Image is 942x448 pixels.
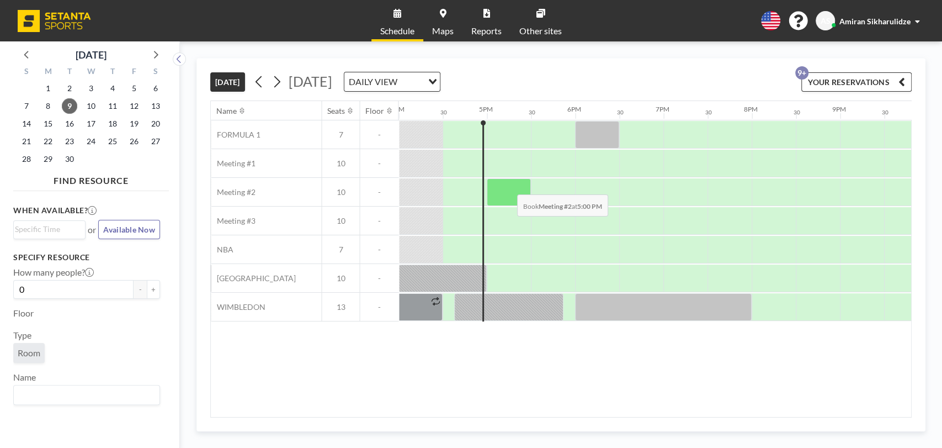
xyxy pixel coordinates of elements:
span: Meeting #2 [211,187,255,197]
span: DAILY VIEW [347,75,400,89]
button: - [134,280,147,299]
span: or [88,224,96,235]
span: 10 [322,216,359,226]
div: W [81,65,102,80]
div: Name [216,106,237,116]
span: 7 [322,245,359,255]
div: 9PM [832,105,845,113]
div: 30 [616,109,623,116]
div: M [38,65,59,80]
input: Search for option [15,388,153,402]
button: YOUR RESERVATIONS9+ [801,72,912,92]
span: 10 [322,159,359,168]
div: F [123,65,145,80]
img: organization-logo [18,10,91,32]
div: 30 [793,109,800,116]
span: [GEOGRAPHIC_DATA] [211,273,295,283]
span: Wednesday, September 3, 2025 [83,81,99,96]
span: Friday, September 5, 2025 [126,81,142,96]
span: Sunday, September 7, 2025 [19,98,34,114]
span: Monday, September 1, 2025 [40,81,56,96]
span: Maps [432,27,454,35]
div: 30 [528,109,535,116]
span: Meeting #3 [211,216,255,226]
span: Saturday, September 6, 2025 [148,81,163,96]
div: 7PM [655,105,669,113]
span: 10 [322,187,359,197]
b: 5:00 PM [577,202,602,210]
div: Floor [365,106,384,116]
button: [DATE] [210,72,245,92]
h4: FIND RESOURCE [13,171,169,186]
span: Wednesday, September 24, 2025 [83,134,99,149]
span: Tuesday, September 16, 2025 [62,116,77,131]
div: 30 [705,109,711,116]
span: Tuesday, September 9, 2025 [62,98,77,114]
label: Name [13,372,36,383]
span: Amiran Sikharulidze [839,17,911,26]
span: - [360,216,398,226]
span: Friday, September 19, 2025 [126,116,142,131]
div: 8PM [743,105,757,113]
span: Reports [471,27,502,35]
label: Type [13,330,31,341]
span: Wednesday, September 17, 2025 [83,116,99,131]
div: Search for option [14,221,85,238]
span: Tuesday, September 2, 2025 [62,81,77,96]
div: [DATE] [76,47,107,62]
div: S [145,65,166,80]
div: Search for option [344,72,440,91]
span: 13 [322,302,359,312]
span: 7 [322,130,359,140]
span: Saturday, September 13, 2025 [148,98,163,114]
span: 10 [322,273,359,283]
span: Saturday, September 20, 2025 [148,116,163,131]
span: Sunday, September 14, 2025 [19,116,34,131]
div: T [59,65,81,80]
span: Tuesday, September 23, 2025 [62,134,77,149]
button: + [147,280,160,299]
span: Thursday, September 4, 2025 [105,81,120,96]
span: Available Now [103,225,155,234]
span: Meeting #1 [211,159,255,168]
span: - [360,187,398,197]
div: T [102,65,123,80]
span: Monday, September 15, 2025 [40,116,56,131]
span: - [360,159,398,168]
span: Sunday, September 21, 2025 [19,134,34,149]
div: Search for option [14,386,159,404]
span: Book at [517,194,608,217]
span: Other sites [519,27,562,35]
span: Tuesday, September 30, 2025 [62,151,77,167]
span: Monday, September 22, 2025 [40,134,56,149]
span: Saturday, September 27, 2025 [148,134,163,149]
div: 30 [440,109,446,116]
span: WIMBLEDON [211,302,265,312]
span: Thursday, September 18, 2025 [105,116,120,131]
span: [DATE] [289,73,332,89]
h3: Specify resource [13,252,160,262]
span: Sunday, September 28, 2025 [19,151,34,167]
p: 9+ [795,66,808,80]
div: 30 [881,109,888,116]
b: Meeting #2 [539,202,572,210]
label: Floor [13,308,34,319]
div: Seats [327,106,345,116]
span: - [360,302,398,312]
label: How many people? [13,267,94,278]
button: Available Now [98,220,160,239]
span: Thursday, September 25, 2025 [105,134,120,149]
span: Schedule [380,27,414,35]
span: Friday, September 26, 2025 [126,134,142,149]
span: Room [18,347,40,359]
span: Thursday, September 11, 2025 [105,98,120,114]
div: S [16,65,38,80]
span: - [360,273,398,283]
span: Friday, September 12, 2025 [126,98,142,114]
span: Wednesday, September 10, 2025 [83,98,99,114]
div: 5PM [478,105,492,113]
span: FORMULA 1 [211,130,260,140]
span: AS [821,16,831,26]
span: NBA [211,245,233,255]
input: Search for option [401,75,422,89]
